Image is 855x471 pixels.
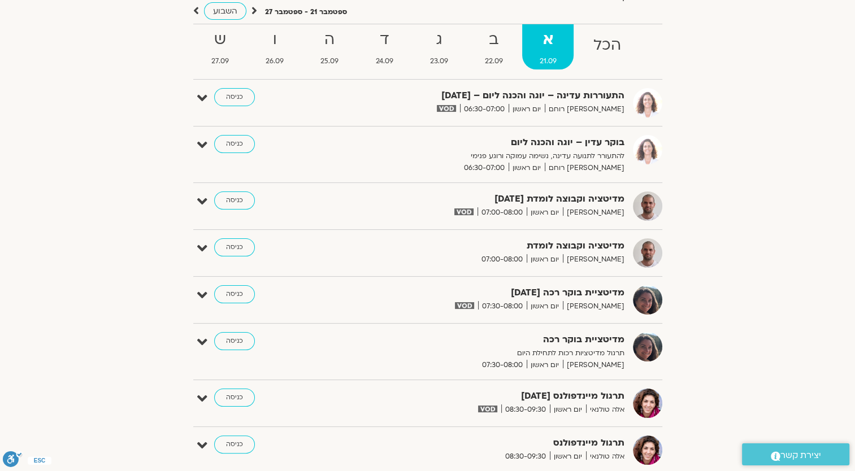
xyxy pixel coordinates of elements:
a: ה25.09 [303,24,356,69]
span: יום ראשון [527,359,563,371]
span: יום ראשון [527,300,563,312]
img: vodicon [455,302,474,309]
a: יצירת קשר [742,443,849,465]
span: 23.09 [413,55,465,67]
strong: א [522,27,574,53]
a: הכל [576,24,638,69]
span: 08:30-09:30 [501,451,550,463]
span: 21.09 [522,55,574,67]
span: [PERSON_NAME] רוחם [545,162,624,174]
span: 07:00-08:00 [478,207,527,219]
strong: ב [467,27,520,53]
a: ב22.09 [467,24,520,69]
span: 07:00-08:00 [478,254,527,265]
img: vodicon [478,405,497,412]
a: כניסה [214,389,255,407]
span: 06:30-07:00 [460,162,509,174]
a: השבוע [204,2,246,20]
strong: התעוררות עדינה – יוגה והכנה ליום – [DATE] [348,88,624,103]
strong: בוקר עדין – יוגה והכנה ליום [348,135,624,150]
a: ד24.09 [358,24,410,69]
a: א21.09 [522,24,574,69]
span: 26.09 [249,55,301,67]
a: ג23.09 [413,24,465,69]
img: vodicon [454,208,473,215]
span: 07:30-08:00 [478,300,527,312]
span: 08:30-09:30 [501,404,550,416]
span: יצירת קשר [780,448,821,463]
a: כניסה [214,191,255,210]
span: 25.09 [303,55,356,67]
span: 06:30-07:00 [460,103,509,115]
strong: מדיטציית בוקר רכה [DATE] [348,285,624,300]
strong: תרגול מיינדפולנס [DATE] [348,389,624,404]
span: [PERSON_NAME] [563,254,624,265]
strong: תרגול מיינדפולנס [348,435,624,451]
span: 27.09 [194,55,246,67]
p: ספטמבר 21 - ספטמבר 27 [265,6,347,18]
a: כניסה [214,88,255,106]
span: אלה טולנאי [586,451,624,463]
span: יום ראשון [527,207,563,219]
span: 24.09 [358,55,410,67]
strong: מדיטציית בוקר רכה [348,332,624,347]
a: כניסה [214,135,255,153]
strong: מדיטציה וקבוצה לומדת [348,238,624,254]
span: [PERSON_NAME] [563,359,624,371]
img: vodicon [437,105,455,112]
a: כניסה [214,238,255,256]
p: תרגול מדיטציות רכות לתחילת היום [348,347,624,359]
strong: ד [358,27,410,53]
strong: הכל [576,33,638,58]
a: כניסה [214,435,255,453]
a: כניסה [214,332,255,350]
span: יום ראשון [527,254,563,265]
span: יום ראשון [550,404,586,416]
span: אלה טולנאי [586,404,624,416]
strong: מדיטציה וקבוצה לומדת [DATE] [348,191,624,207]
a: ו26.09 [249,24,301,69]
strong: ש [194,27,246,53]
a: ש27.09 [194,24,246,69]
span: [PERSON_NAME] רוחם [545,103,624,115]
span: יום ראשון [509,103,545,115]
strong: ו [249,27,301,53]
span: השבוע [213,6,237,16]
span: יום ראשון [509,162,545,174]
a: כניסה [214,285,255,303]
span: יום ראשון [550,451,586,463]
strong: ג [413,27,465,53]
span: 07:30-08:00 [478,359,527,371]
span: [PERSON_NAME] [563,207,624,219]
strong: ה [303,27,356,53]
span: [PERSON_NAME] [563,300,624,312]
span: 22.09 [467,55,520,67]
p: להתעורר לתנועה עדינה, נשימה עמוקה ורוגע פנימי [348,150,624,162]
